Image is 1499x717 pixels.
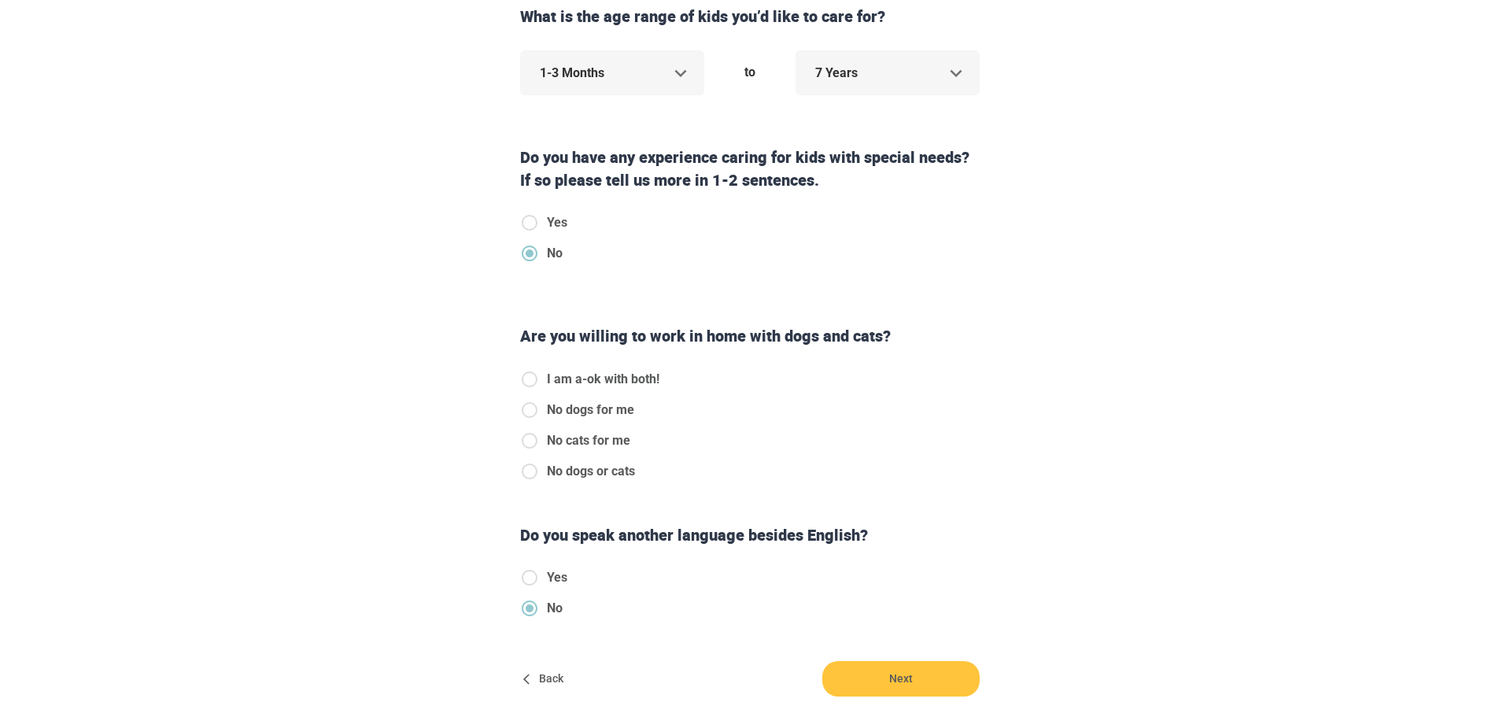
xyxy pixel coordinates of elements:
div: specialNeeds [520,213,580,275]
span: No dogs for me [547,401,634,419]
span: Yes [547,568,567,587]
div: Do you speak another language besides English? [514,524,986,547]
span: Yes [547,213,567,232]
div: What is the age range of kids you’d like to care for? [514,6,986,28]
div: catsAndDogs [520,370,672,493]
span: No [547,599,563,618]
span: No [547,244,563,263]
div: Are you willing to work in home with dogs and cats? [514,325,986,348]
button: Back [520,661,570,697]
div: knowsOtherLanguage [520,568,580,630]
span: No dogs or cats [547,462,635,481]
span: I am a-ok with both! [547,370,659,389]
div: 7 Years [796,50,980,95]
span: No cats for me [547,431,630,450]
div: 1-3 Months [520,50,704,95]
div: to [711,50,789,94]
div: Do you have any experience caring for kids with special needs? If so please tell us more in 1-2 s... [514,146,986,191]
button: Next [822,661,980,697]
